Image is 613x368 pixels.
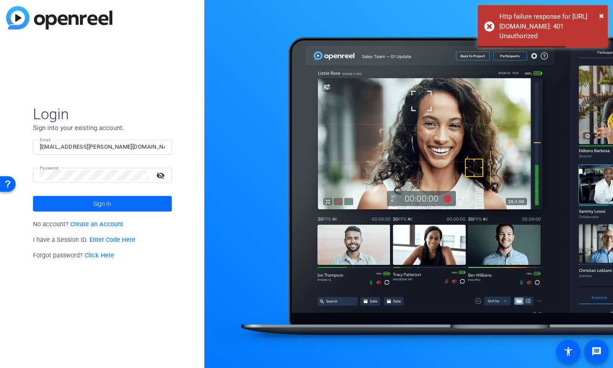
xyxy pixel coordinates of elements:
span: I have a Session ID. [33,236,136,244]
button: Sign in [33,196,172,212]
a: Click Here [85,252,114,259]
mat-label: Password [40,166,59,170]
mat-icon: visibility_off [151,169,172,182]
span: No account? [33,221,124,228]
input: Enter Email Address [40,142,165,152]
div: Http failure response for https://capture.openreel.com/api/videos/1336450/download-url?video_type... [499,12,601,41]
span: Forgot password? [33,252,115,259]
span: × [599,10,604,21]
mat-icon: message [591,346,602,357]
p: Sign into your existing account. [33,123,172,133]
button: Close [599,9,604,22]
span: Sign in [93,193,111,215]
img: blue-gradient.svg [6,6,112,29]
mat-icon: accessibility [563,346,574,357]
mat-label: Email [40,137,51,142]
a: Enter Code Here [89,236,135,244]
a: Create an Account [70,221,123,228]
span: Login [33,105,172,123]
